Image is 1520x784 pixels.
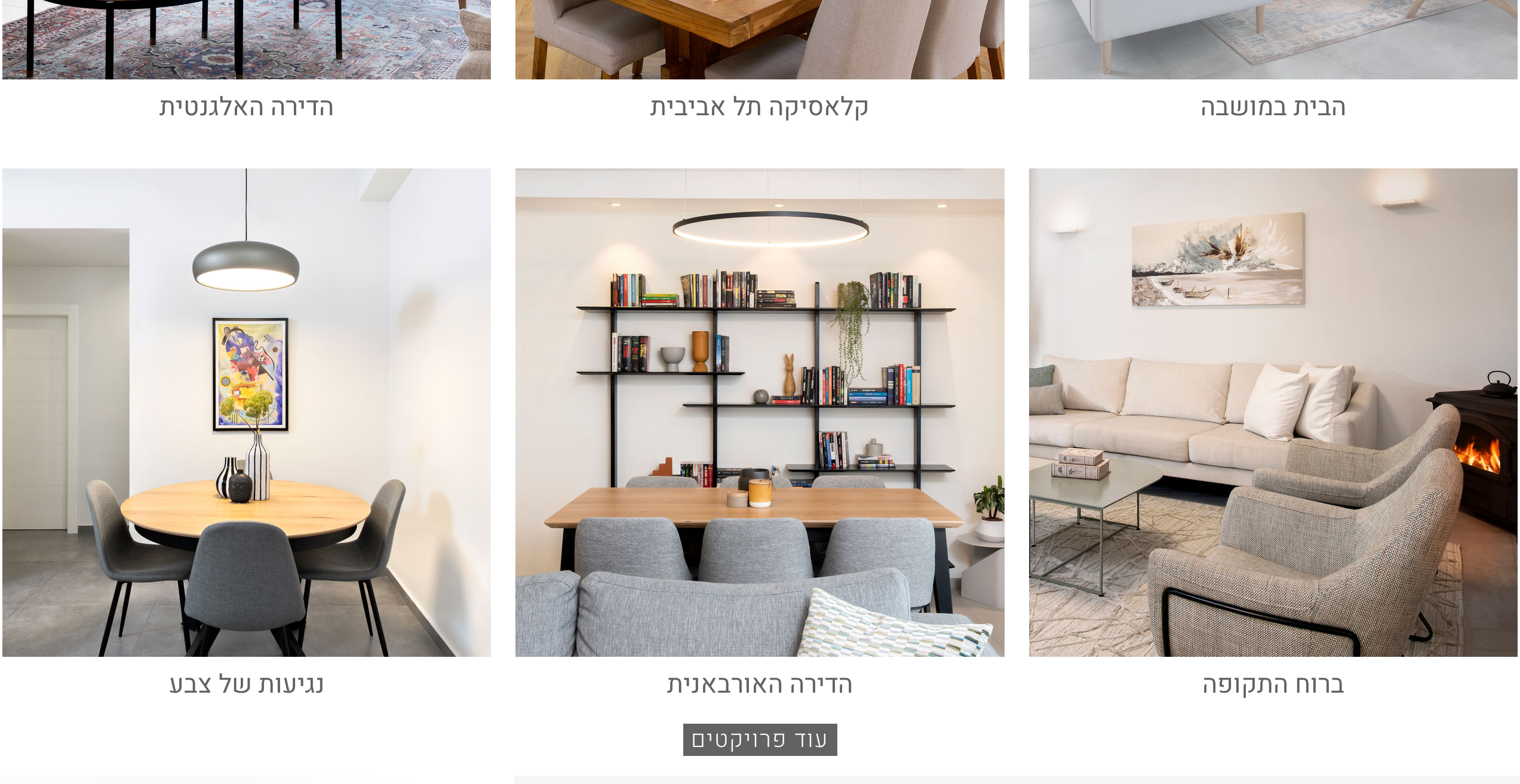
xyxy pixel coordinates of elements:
[667,666,853,703] span: הדירה האורבאנית
[1202,666,1344,703] span: ברוח התקופה
[169,666,325,703] span: נגיעות של צבע
[159,88,334,126] span: הדירה האלגנטית
[683,724,837,756] a: עוד פרויקטים
[650,88,870,126] span: קלאסיקה תל אביבית
[1200,88,1346,126] span: הבית במושבה
[691,722,828,757] span: עוד פרויקטים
